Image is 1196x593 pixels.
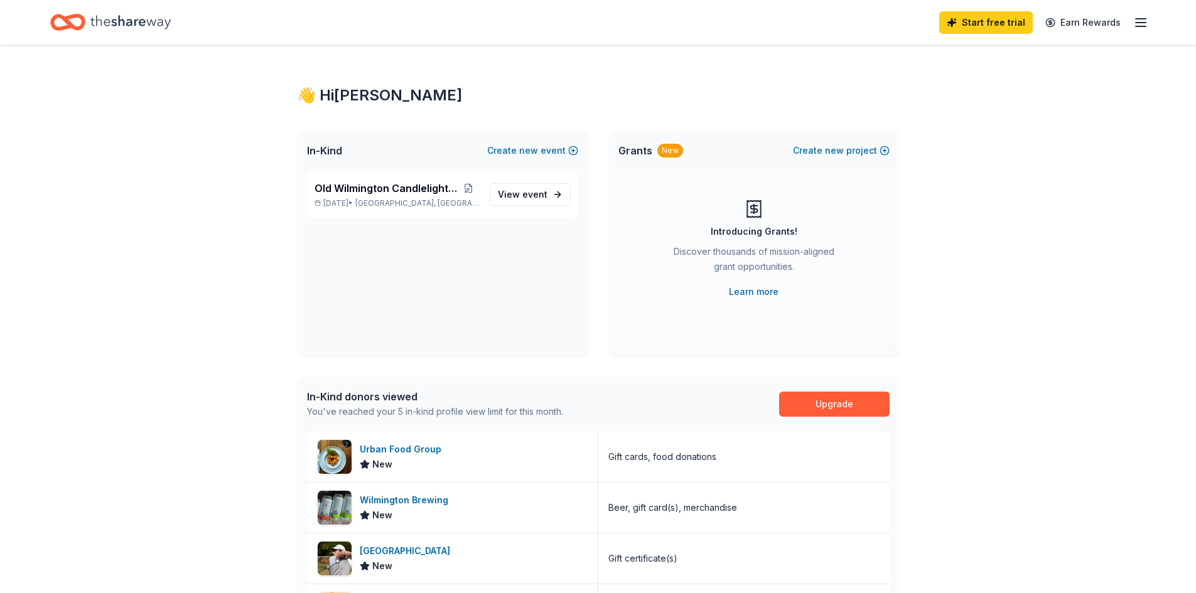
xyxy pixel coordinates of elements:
div: You've reached your 5 in-kind profile view limit for this month. [307,404,563,419]
div: Gift certificate(s) [608,551,677,566]
a: View event [490,183,571,206]
img: Image for Urban Food Group [318,440,352,474]
a: Home [50,8,171,37]
p: [DATE] • [315,198,480,208]
div: Wilmington Brewing [360,493,453,508]
span: New [372,457,392,472]
button: Createnewproject [793,143,890,158]
img: Image for Wilmington Brewing [318,491,352,525]
span: Grants [618,143,652,158]
img: Image for Beau Rivage Golf & Resort [318,542,352,575]
div: Introducing Grants! [711,224,797,239]
div: In-Kind donors viewed [307,389,563,404]
span: event [522,189,547,200]
a: Upgrade [779,392,890,417]
span: Old Wilmington Candlelight Tour [315,181,457,196]
div: Discover thousands of mission-aligned grant opportunities. [669,244,839,279]
a: Earn Rewards [1038,11,1128,34]
a: Learn more [729,284,778,299]
a: Start free trial [939,11,1033,34]
span: new [519,143,538,158]
span: In-Kind [307,143,342,158]
span: new [825,143,844,158]
span: New [372,558,392,574]
div: 👋 Hi [PERSON_NAME] [297,85,900,105]
span: New [372,508,392,523]
span: [GEOGRAPHIC_DATA], [GEOGRAPHIC_DATA] [355,198,479,208]
div: Urban Food Group [360,442,446,457]
div: Beer, gift card(s), merchandise [608,500,737,515]
button: Createnewevent [487,143,578,158]
div: Gift cards, food donations [608,449,716,464]
div: [GEOGRAPHIC_DATA] [360,543,455,558]
div: New [657,144,683,158]
span: View [498,187,547,202]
